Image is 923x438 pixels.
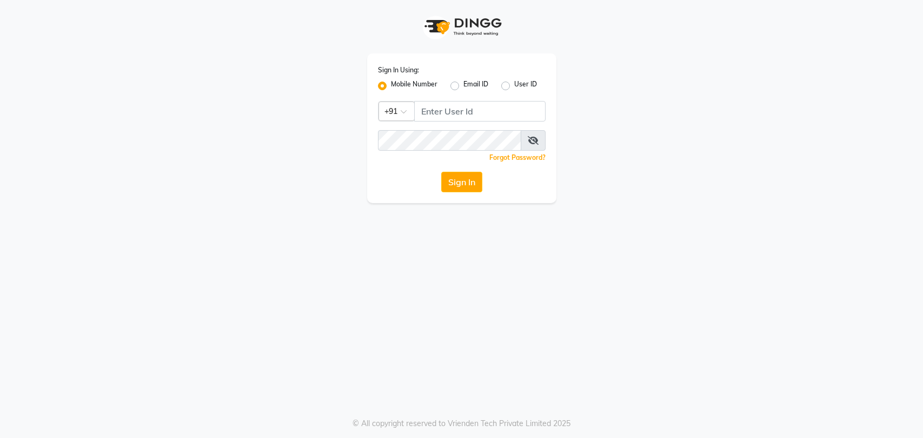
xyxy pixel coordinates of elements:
[378,65,419,75] label: Sign In Using:
[414,101,546,122] input: Username
[463,79,488,92] label: Email ID
[489,153,546,161] a: Forgot Password?
[441,172,482,192] button: Sign In
[514,79,537,92] label: User ID
[378,130,521,151] input: Username
[391,79,437,92] label: Mobile Number
[419,11,505,43] img: logo1.svg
